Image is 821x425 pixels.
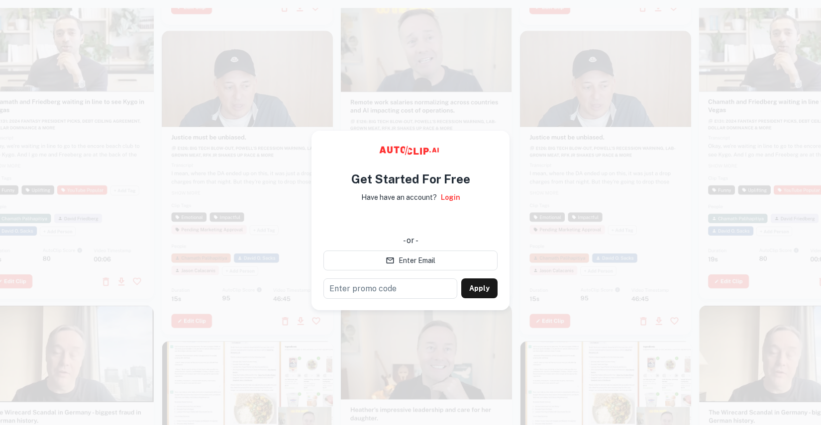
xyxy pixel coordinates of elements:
button: Apply [461,278,498,298]
button: Enter Email [323,251,498,270]
iframe: “使用 Google 账号登录”按钮 [318,210,503,232]
p: Have have an account? [361,192,437,203]
div: 使用 Google 账号登录。在新标签页中打开 [323,210,498,232]
input: Enter promo code [323,278,457,299]
a: Login [441,192,460,203]
div: - or - [323,235,498,247]
h4: Get Started For Free [351,170,470,188]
